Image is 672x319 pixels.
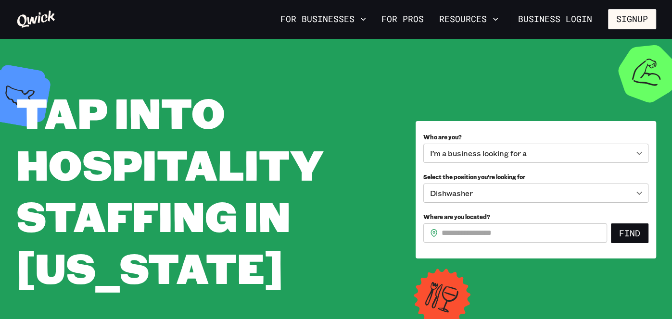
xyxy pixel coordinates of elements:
div: Dishwasher [423,184,648,203]
button: Find [611,223,648,244]
a: For Pros [378,11,428,27]
span: Tap into Hospitality Staffing in [US_STATE] [16,85,323,295]
span: Where are you located? [423,213,490,221]
button: Signup [608,9,656,29]
button: Resources [435,11,502,27]
a: Business Login [510,9,600,29]
span: Who are you? [423,133,462,141]
div: I’m a business looking for a [423,144,648,163]
button: For Businesses [277,11,370,27]
span: Select the position you’re looking for [423,173,525,181]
